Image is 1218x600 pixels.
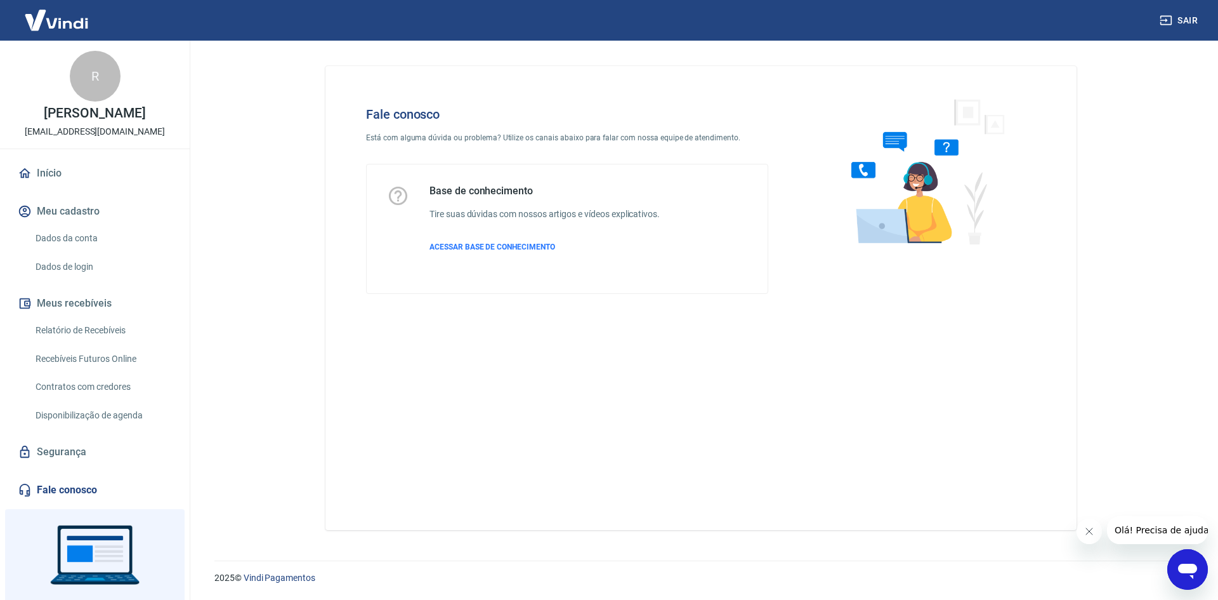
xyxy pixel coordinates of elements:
img: Vindi [15,1,98,39]
a: Contratos com credores [30,374,174,400]
a: Recebíveis Futuros Online [30,346,174,372]
button: Sair [1157,9,1203,32]
div: R [70,51,121,102]
span: Olá! Precisa de ajuda? [8,9,107,19]
a: Disponibilização de agenda [30,403,174,429]
iframe: Botão para abrir a janela de mensagens [1167,549,1208,590]
a: ACESSAR BASE DE CONHECIMENTO [429,241,660,253]
p: Está com alguma dúvida ou problema? Utilize os canais abaixo para falar com nossa equipe de atend... [366,132,768,143]
img: Fale conosco [826,86,1019,256]
a: Relatório de Recebíveis [30,317,174,343]
a: Fale conosco [15,476,174,504]
a: Dados de login [30,254,174,280]
a: Vindi Pagamentos [244,573,315,583]
a: Segurança [15,438,174,466]
a: Início [15,159,174,187]
iframe: Fechar mensagem [1077,519,1102,544]
button: Meus recebíveis [15,290,174,317]
h4: Fale conosco [366,107,768,122]
a: Dados da conta [30,225,174,251]
p: 2025 © [214,571,1188,585]
h6: Tire suas dúvidas com nossos artigos e vídeos explicativos. [429,208,660,221]
span: ACESSAR BASE DE CONHECIMENTO [429,243,555,251]
p: [PERSON_NAME] [44,107,145,120]
button: Meu cadastro [15,197,174,225]
p: [EMAIL_ADDRESS][DOMAIN_NAME] [25,125,165,138]
h5: Base de conhecimento [429,185,660,197]
iframe: Mensagem da empresa [1107,516,1208,544]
